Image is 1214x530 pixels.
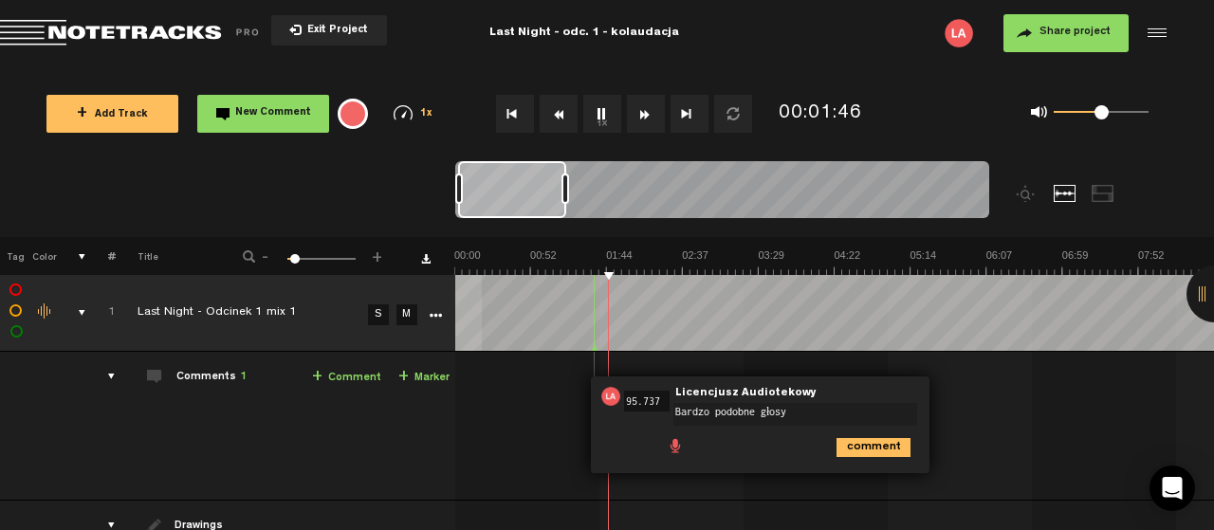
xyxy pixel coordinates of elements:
[671,95,708,133] button: Go to end
[86,237,116,275] th: #
[398,370,409,385] span: +
[116,275,362,352] td: Click to edit the title Last Night - Odcinek 1 mix 1
[116,237,217,275] th: Title
[1003,14,1129,52] button: Share project
[271,15,387,46] button: Exit Project
[89,367,119,386] div: comments
[86,275,116,352] td: Click to change the order number 1
[601,387,620,406] img: letters
[28,275,57,352] td: Change the color of the waveform
[496,95,534,133] button: Go to beginning
[258,248,273,260] span: -
[583,95,621,133] button: 1x
[1150,466,1195,511] div: Open Intercom Messenger
[302,26,368,36] span: Exit Project
[235,108,311,119] span: New Comment
[86,352,116,501] td: comments
[396,304,417,325] a: M
[489,9,679,57] div: Last Night - odc. 1 - kolaudacja
[60,303,89,322] div: comments, stamps & drawings
[837,438,852,453] span: comment
[837,438,910,457] i: comment
[394,105,413,120] img: speedometer.svg
[945,19,973,47] img: letters
[779,101,862,128] div: 00:01:46
[312,370,322,385] span: +
[398,367,450,389] a: Marker
[46,95,178,133] button: +Add Track
[627,95,665,133] button: Fast Forward
[312,367,381,389] a: Comment
[31,303,60,320] div: Change the color of the waveform
[1039,27,1111,38] span: Share project
[426,305,444,322] a: More
[420,109,433,119] span: 1x
[77,106,87,121] span: +
[421,254,431,264] a: Download comments
[338,99,368,129] div: {{ tooltip_message }}
[28,237,57,275] th: Color
[368,304,389,325] a: S
[390,9,780,57] div: Last Night - odc. 1 - kolaudacja
[376,105,451,121] div: 1x
[57,275,86,352] td: comments, stamps & drawings
[540,95,578,133] button: Rewind
[197,95,329,133] button: New Comment
[370,248,385,260] span: +
[89,304,119,322] div: Click to change the order number
[77,110,148,120] span: Add Track
[240,372,247,383] span: 1
[673,387,819,400] span: Licencjusz Audiotekowy
[714,95,752,133] button: Loop
[176,370,247,386] div: Comments
[138,304,384,323] div: Click to edit the title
